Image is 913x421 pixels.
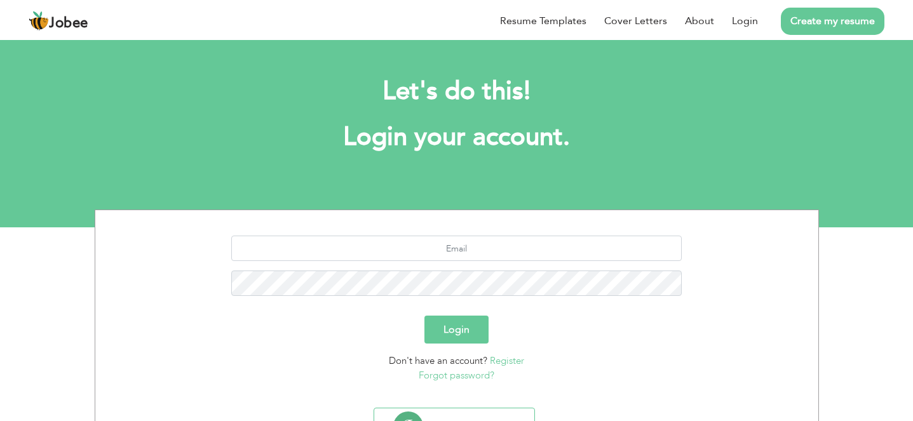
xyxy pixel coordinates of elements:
[781,8,884,35] a: Create my resume
[29,11,49,31] img: jobee.io
[604,13,667,29] a: Cover Letters
[49,17,88,30] span: Jobee
[490,354,524,367] a: Register
[389,354,487,367] span: Don't have an account?
[114,75,800,108] h2: Let's do this!
[114,121,800,154] h1: Login your account.
[500,13,586,29] a: Resume Templates
[685,13,714,29] a: About
[419,369,494,382] a: Forgot password?
[231,236,682,261] input: Email
[424,316,489,344] button: Login
[732,13,758,29] a: Login
[29,11,88,31] a: Jobee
